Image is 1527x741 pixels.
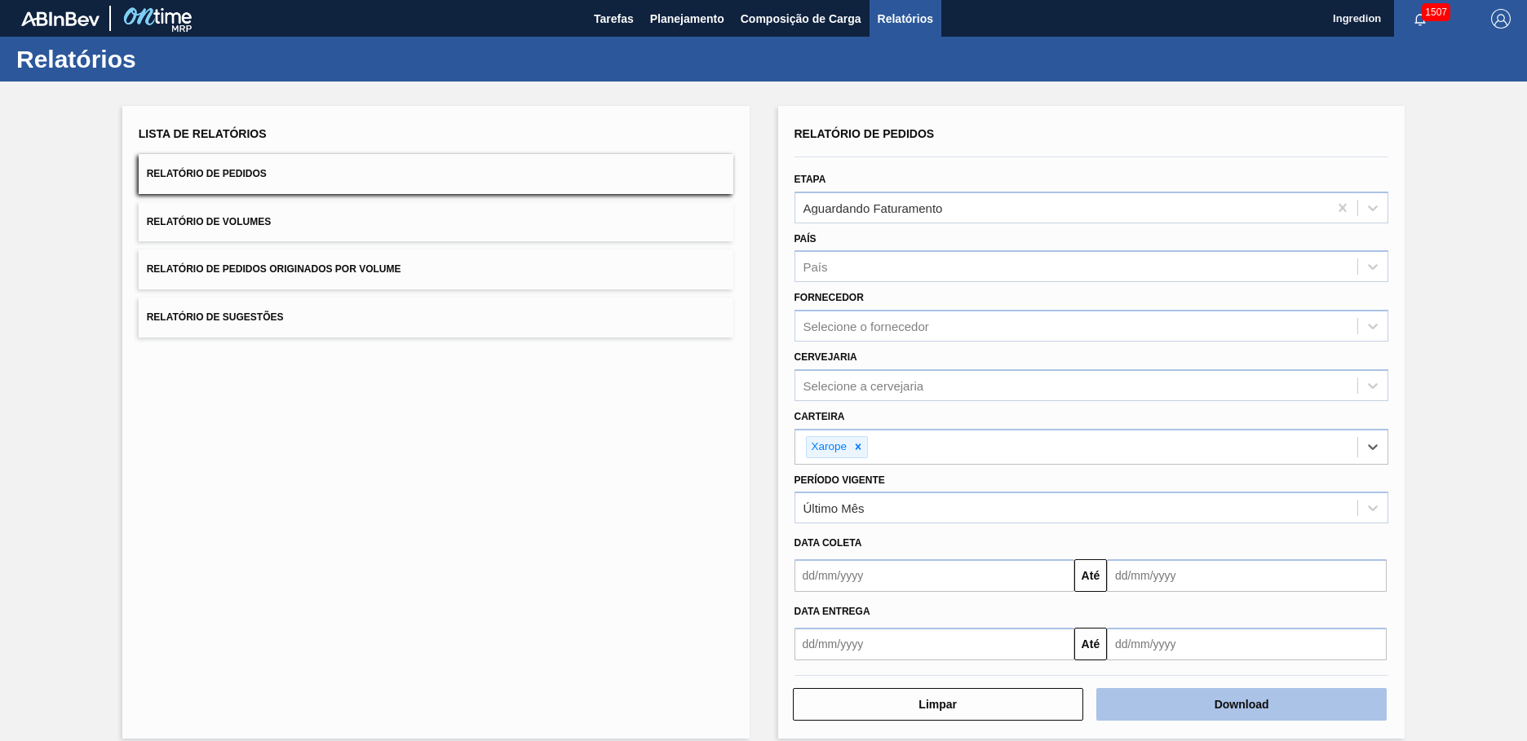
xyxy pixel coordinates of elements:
label: Fornecedor [794,292,864,303]
span: Composição de Carga [741,9,861,29]
button: Notificações [1394,7,1446,30]
h1: Relatórios [16,50,306,68]
span: Data coleta [794,537,862,549]
span: Relatório de Sugestões [147,311,284,323]
label: Carteira [794,411,845,422]
span: Lista de Relatórios [139,127,267,140]
div: Xarope [807,437,850,457]
div: Aguardando Faturamento [803,201,943,214]
div: País [803,260,828,274]
span: Planejamento [650,9,724,29]
button: Até [1074,559,1107,592]
button: Limpar [793,688,1083,721]
div: Selecione o fornecedor [803,320,929,333]
button: Download [1096,688,1387,721]
img: TNhmsLtSVTkK8tSr43FrP2fwEKptu5GPRR3wAAAABJRU5ErkJggg== [21,11,100,26]
label: País [794,233,817,245]
span: Relatório de Pedidos [794,127,935,140]
span: Relatórios [878,9,933,29]
label: Cervejaria [794,351,857,363]
span: Tarefas [594,9,634,29]
span: 1507 [1422,3,1450,21]
span: Relatório de Pedidos [147,168,267,179]
label: Etapa [794,174,826,185]
span: Data entrega [794,606,870,617]
button: Relatório de Sugestões [139,298,733,337]
img: Logout [1491,9,1511,29]
button: Relatório de Pedidos [139,154,733,194]
button: Até [1074,628,1107,660]
div: Último Mês [803,501,865,515]
label: Período Vigente [794,474,885,486]
button: Relatório de Pedidos Originados por Volume [139,249,733,289]
input: dd/mm/yyyy [1107,628,1387,660]
span: Relatório de Volumes [147,216,271,227]
input: dd/mm/yyyy [794,559,1074,592]
input: dd/mm/yyyy [1107,559,1387,592]
span: Relatório de Pedidos Originados por Volume [147,263,401,275]
input: dd/mm/yyyy [794,628,1074,660]
div: Selecione a cervejaria [803,378,924,392]
button: Relatório de Volumes [139,202,733,242]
